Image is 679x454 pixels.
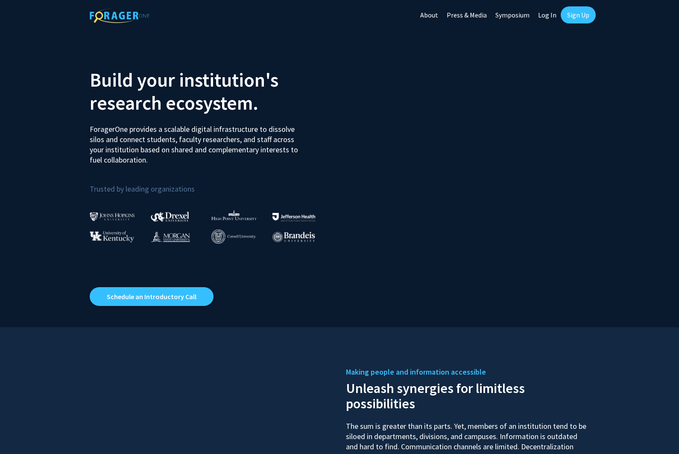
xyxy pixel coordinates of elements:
[151,231,190,242] img: Morgan State University
[272,232,315,242] img: Brandeis University
[346,378,589,411] h2: Unleash synergies for limitless possibilities
[90,8,149,23] img: ForagerOne Logo
[90,172,333,195] p: Trusted by leading organizations
[346,366,589,378] h5: Making people and information accessible
[90,212,135,221] img: Johns Hopkins University
[90,287,214,306] a: Opens in a new tab
[272,213,315,221] img: Thomas Jefferson University
[561,6,596,23] a: Sign Up
[90,68,333,114] h2: Build your institution's research ecosystem.
[90,231,134,242] img: University of Kentucky
[90,118,304,165] p: ForagerOne provides a scalable digital infrastructure to dissolve silos and connect students, fac...
[211,230,256,244] img: Cornell University
[211,210,257,220] img: High Point University
[151,212,189,221] img: Drexel University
